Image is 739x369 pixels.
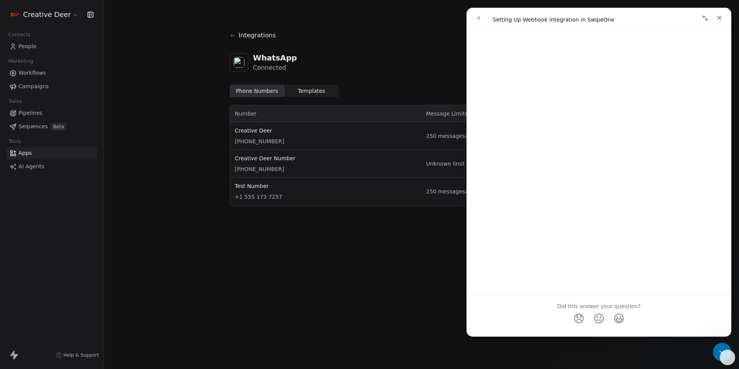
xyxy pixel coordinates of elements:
span: People [18,42,37,50]
span: Templates [298,87,325,95]
span: Message Limits [426,111,468,117]
span: Number [235,111,256,117]
button: Creative Deer [9,8,80,21]
span: Creative Deer [235,127,417,134]
a: Campaigns [6,80,97,93]
span: Sequences [18,122,48,131]
a: AI Agents [6,160,97,173]
span: [PHONE_NUMBER] [235,165,417,173]
span: Creative Deer Number [235,154,417,162]
span: Test Number [235,182,417,190]
span: Creative Deer [23,10,71,20]
a: SequencesBeta [6,120,97,133]
span: +1 555 173 7257 [235,193,417,201]
span: Help & Support [64,352,99,358]
a: Integrations [230,25,613,46]
a: Apps [6,147,97,159]
span: Integrations [239,31,276,40]
span: Tools [5,136,24,147]
a: People [6,40,97,53]
span: Beta [51,123,66,131]
img: Logo%20CD1.pdf%20(1).png [11,10,20,19]
span: Campaigns [18,82,48,91]
iframe: Intercom live chat [466,8,731,337]
img: whatsapp.svg [234,57,244,68]
a: Pipelines [6,107,97,119]
span: Sales [5,96,25,107]
a: Workflows [6,67,97,79]
span: Apps [18,149,32,157]
span: 250 messages/day [426,188,544,195]
span: 250 messages/day [426,132,544,140]
span: Unknown limit [426,160,544,168]
span: AI Agents [18,163,44,171]
div: WhatsApp [253,52,297,63]
iframe: Intercom live chat [713,343,731,361]
span: Contacts [5,29,34,40]
span: [PHONE_NUMBER] [235,138,417,145]
span: Pipelines [18,109,42,117]
a: Open in help center [102,329,163,335]
span: Workflows [18,69,46,77]
a: Help & Support [56,352,99,358]
span: Marketing [5,55,37,67]
div: Connected [253,63,297,72]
